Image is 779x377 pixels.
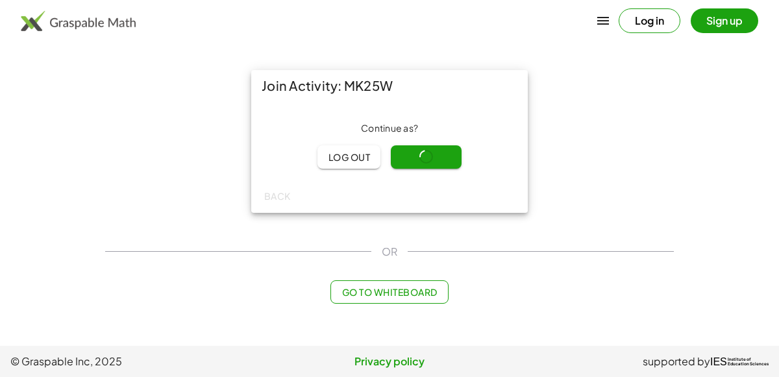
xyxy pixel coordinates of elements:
button: Sign up [691,8,758,33]
span: Log out [328,151,370,163]
span: supported by [643,354,710,369]
span: OR [382,244,397,260]
button: Go to Whiteboard [330,280,448,304]
a: IESInstitute ofEducation Sciences [710,354,769,369]
span: © Graspable Inc, 2025 [10,354,263,369]
button: Log in [619,8,680,33]
div: Continue as ? [262,122,517,135]
a: Privacy policy [263,354,515,369]
span: Institute of Education Sciences [728,358,769,367]
span: IES [710,356,727,368]
span: Go to Whiteboard [341,286,437,298]
button: Log out [317,145,380,169]
div: Join Activity: MK25W [251,70,528,101]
